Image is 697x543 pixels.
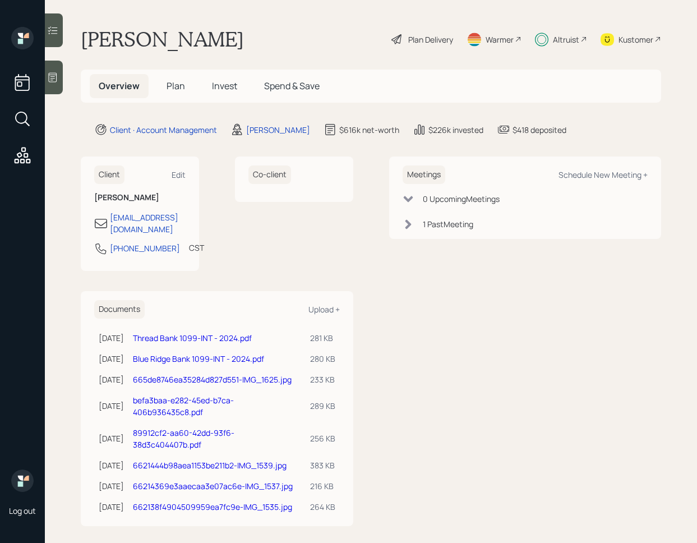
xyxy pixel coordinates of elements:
[618,34,653,45] div: Kustomer
[94,300,145,319] h6: Documents
[428,124,483,136] div: $226k invested
[189,242,204,254] div: CST
[339,124,399,136] div: $616k net-worth
[99,501,124,513] div: [DATE]
[310,400,335,412] div: 289 KB
[99,459,124,471] div: [DATE]
[110,124,217,136] div: Client · Account Management
[94,165,124,184] h6: Client
[167,80,185,92] span: Plan
[553,34,579,45] div: Altruist
[310,459,335,471] div: 383 KB
[99,332,124,344] div: [DATE]
[99,80,140,92] span: Overview
[310,353,335,365] div: 280 KB
[513,124,566,136] div: $418 deposited
[99,353,124,365] div: [DATE]
[486,34,514,45] div: Warmer
[133,481,293,491] a: 66214369e3aaecaa3e07ac6e-IMG_1537.jpg
[133,333,252,343] a: Thread Bank 1099-INT - 2024.pdf
[558,169,648,180] div: Schedule New Meeting +
[308,304,340,315] div: Upload +
[246,124,310,136] div: [PERSON_NAME]
[11,470,34,492] img: retirable_logo.png
[99,374,124,385] div: [DATE]
[133,427,234,450] a: 89912cf2-aa60-42dd-93f6-38d3c404407b.pdf
[133,395,234,417] a: befa3baa-e282-45ed-b7ca-406b936435c8.pdf
[172,169,186,180] div: Edit
[133,501,292,512] a: 662138f4904509959ea7fc9e-IMG_1535.jpg
[264,80,320,92] span: Spend & Save
[110,211,186,235] div: [EMAIL_ADDRESS][DOMAIN_NAME]
[310,332,335,344] div: 281 KB
[310,501,335,513] div: 264 KB
[403,165,445,184] h6: Meetings
[310,480,335,492] div: 216 KB
[423,193,500,205] div: 0 Upcoming Meeting s
[133,353,264,364] a: Blue Ridge Bank 1099-INT - 2024.pdf
[99,432,124,444] div: [DATE]
[310,432,335,444] div: 256 KB
[248,165,291,184] h6: Co-client
[310,374,335,385] div: 233 KB
[133,460,287,471] a: 6621444b98aea1153be211b2-IMG_1539.jpg
[81,27,244,52] h1: [PERSON_NAME]
[423,218,473,230] div: 1 Past Meeting
[99,480,124,492] div: [DATE]
[110,242,180,254] div: [PHONE_NUMBER]
[94,193,186,203] h6: [PERSON_NAME]
[408,34,453,45] div: Plan Delivery
[133,374,292,385] a: 665de8746ea35284d827d551-IMG_1625.jpg
[9,505,36,516] div: Log out
[212,80,237,92] span: Invest
[99,400,124,412] div: [DATE]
